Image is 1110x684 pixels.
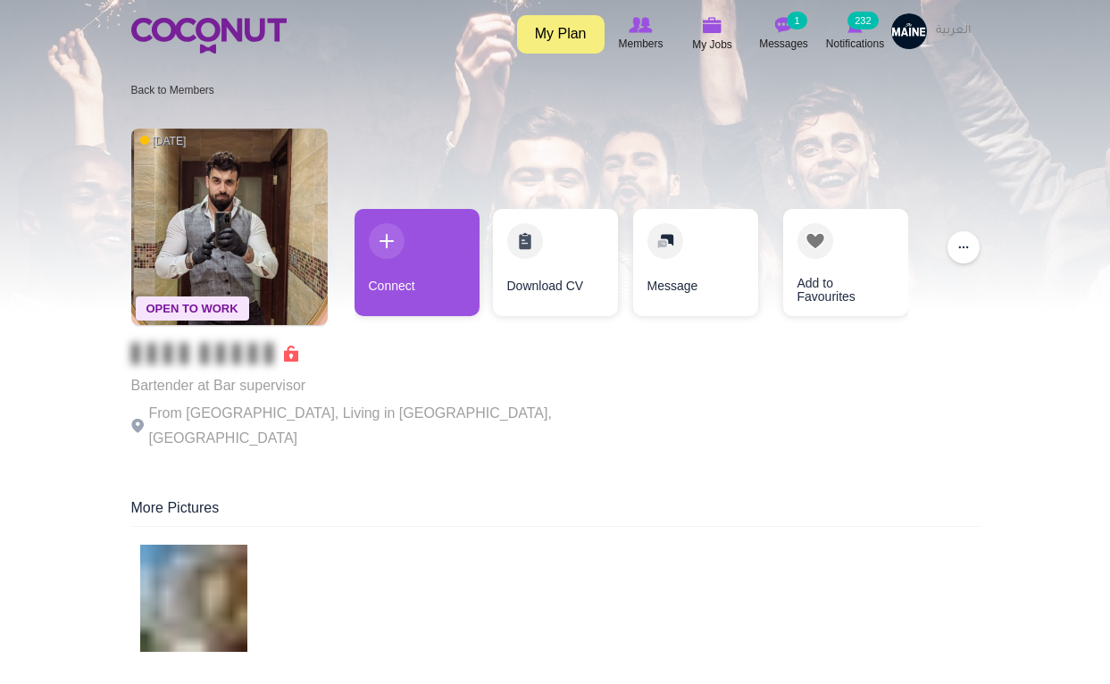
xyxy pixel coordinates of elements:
[692,36,732,54] span: My Jobs
[927,13,980,49] a: العربية
[140,134,187,149] span: [DATE]
[748,13,820,54] a: Messages Messages 1
[759,35,808,53] span: Messages
[847,17,863,33] img: Notifications
[783,209,908,316] a: Add to Favourites
[775,17,793,33] img: Messages
[787,12,806,29] small: 1
[131,498,980,527] div: More Pictures
[820,13,891,54] a: Notifications Notifications 232
[355,209,480,316] a: Connect
[947,231,980,263] button: ...
[605,13,677,54] a: Browse Members Members
[355,209,480,325] div: 1 / 4
[631,209,756,325] div: 3 / 4
[493,209,618,316] a: Download CV
[131,401,622,451] p: From [GEOGRAPHIC_DATA], Living in [GEOGRAPHIC_DATA], [GEOGRAPHIC_DATA]
[618,35,663,53] span: Members
[493,209,618,325] div: 2 / 4
[131,84,214,96] a: Back to Members
[677,13,748,55] a: My Jobs My Jobs
[136,296,249,321] span: Open To Work
[633,209,758,316] a: Message
[131,373,622,398] p: Bartender at Bar supervisor
[826,35,884,53] span: Notifications
[770,209,895,325] div: 4 / 4
[517,15,605,54] a: My Plan
[131,18,287,54] img: Home
[703,17,722,33] img: My Jobs
[131,345,298,363] span: Connect to Unlock the Profile
[629,17,652,33] img: Browse Members
[847,12,878,29] small: 232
